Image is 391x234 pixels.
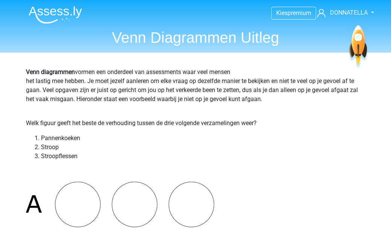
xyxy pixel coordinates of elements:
h1: Venn Diagrammen Uitleg [23,29,369,47]
a: DONNATELLA [314,8,368,17]
img: Assessly [29,6,82,24]
p: vormen een onderdeel van assessments waar veel mensen het lastig mee hebben. Je moet jezelf aanle... [26,68,365,113]
span: premium [288,9,311,17]
span: Kies [276,9,288,17]
a: Kiespremium [272,8,316,18]
span: DONNATELLA [330,9,368,16]
li: Stroop [41,143,365,152]
img: spaceship.7d73109d6933.svg [348,25,368,69]
li: Stroopflessen [41,152,365,161]
li: Pannenkoeken [41,134,365,143]
b: Venn diagrammen [26,68,75,75]
p: Welk figuur geeft het beste de verhouding tussen de drie volgende verzamelingen weer? [26,119,365,128]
